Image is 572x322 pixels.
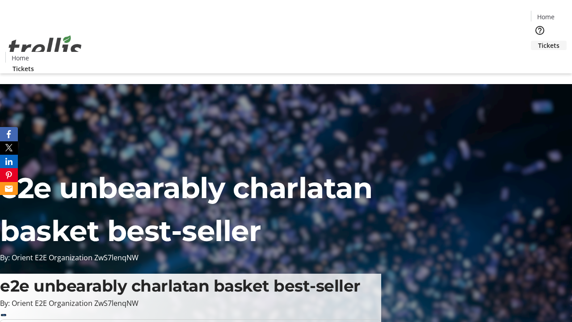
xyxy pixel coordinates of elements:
[531,12,560,21] a: Home
[5,64,41,73] a: Tickets
[538,41,559,50] span: Tickets
[5,25,85,70] img: Orient E2E Organization ZwS7lenqNW's Logo
[12,53,29,63] span: Home
[6,53,34,63] a: Home
[531,21,549,39] button: Help
[531,50,549,68] button: Cart
[531,41,567,50] a: Tickets
[13,64,34,73] span: Tickets
[537,12,555,21] span: Home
